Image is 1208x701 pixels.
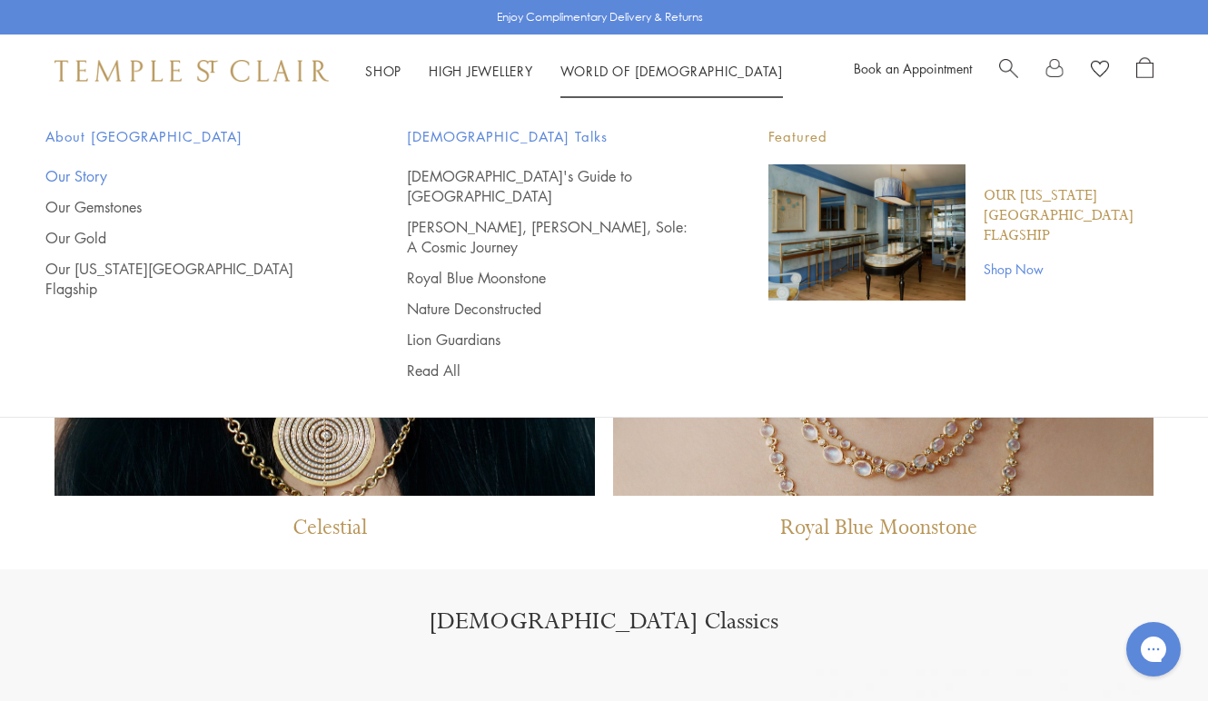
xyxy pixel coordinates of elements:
[1091,57,1109,84] a: View Wishlist
[780,514,977,551] p: Royal Blue Moonstone
[365,62,401,80] a: ShopShop
[429,62,533,80] a: High JewelleryHigh Jewellery
[854,59,972,77] a: Book an Appointment
[407,330,696,350] a: Lion Guardians
[54,60,329,82] img: Temple St. Clair
[407,125,696,148] span: [DEMOGRAPHIC_DATA] Talks
[45,197,334,217] a: Our Gemstones
[1136,57,1154,84] a: Open Shopping Bag
[45,259,334,299] a: Our [US_STATE][GEOGRAPHIC_DATA] Flagship
[407,299,696,319] a: Nature Deconstructed
[984,186,1163,246] a: Our [US_STATE][GEOGRAPHIC_DATA] Flagship
[560,62,783,80] a: World of [DEMOGRAPHIC_DATA]World of [DEMOGRAPHIC_DATA]
[1117,616,1190,683] iframe: Gorgias live chat messenger
[497,8,703,26] p: Enjoy Complimentary Delivery & Returns
[73,606,1135,637] h1: [DEMOGRAPHIC_DATA] Classics
[407,166,696,206] a: [DEMOGRAPHIC_DATA]'s Guide to [GEOGRAPHIC_DATA]
[407,360,696,380] a: Read All
[45,125,334,148] span: About [GEOGRAPHIC_DATA]
[999,57,1018,84] a: Search
[45,166,334,186] a: Our Story
[768,125,1163,148] p: Featured
[365,60,783,83] nav: Main navigation
[407,217,696,257] a: [PERSON_NAME], [PERSON_NAME], Sole: A Cosmic Journey
[45,228,334,248] a: Our Gold
[292,514,367,551] p: Celestial
[984,259,1163,279] a: Shop Now
[407,268,696,288] a: Royal Blue Moonstone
